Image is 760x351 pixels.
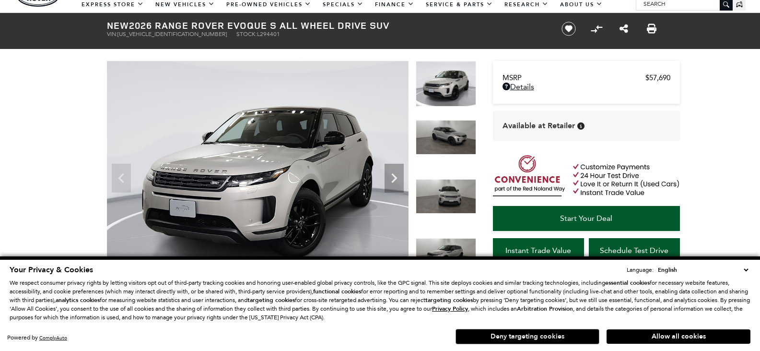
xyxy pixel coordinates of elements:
[503,73,645,82] span: MSRP
[385,164,404,193] div: Next
[236,31,257,37] span: Stock:
[456,329,599,344] button: Deny targeting cookies
[589,238,680,263] a: Schedule Test Drive
[503,73,670,82] a: MSRP $57,690
[313,288,361,295] strong: functional cookies
[10,265,93,275] span: Your Privacy & Cookies
[655,265,750,275] select: Language Select
[645,73,670,82] span: $57,690
[493,238,584,263] a: Instant Trade Value
[416,238,476,273] img: New 2026 Seoul Pearl Silver LAND ROVER S image 4
[627,267,654,273] div: Language:
[558,21,579,36] button: Save vehicle
[107,20,546,31] h1: 2026 Range Rover Evoque S All Wheel Drive SUV
[607,329,750,344] button: Allow all cookies
[7,335,67,341] div: Powered by
[107,61,409,288] img: New 2026 Seoul Pearl Silver LAND ROVER S image 1
[39,335,67,341] a: ComplyAuto
[416,120,476,155] img: New 2026 Seoul Pearl Silver LAND ROVER S image 2
[416,179,476,214] img: New 2026 Seoul Pearl Silver LAND ROVER S image 3
[589,22,604,36] button: Compare vehicle
[505,246,571,255] span: Instant Trade Value
[10,278,750,322] p: We respect consumer privacy rights by letting visitors opt out of third-party tracking cookies an...
[620,23,628,35] a: Share this New 2026 Range Rover Evoque S All Wheel Drive SUV
[56,296,100,304] strong: analytics cookies
[432,305,468,312] a: Privacy Policy
[503,121,575,131] span: Available at Retailer
[560,214,612,223] span: Start Your Deal
[117,31,227,37] span: [US_VEHICLE_IDENTIFICATION_NUMBER]
[107,31,117,37] span: VIN:
[425,296,473,304] strong: targeting cookies
[416,61,476,107] img: New 2026 Seoul Pearl Silver LAND ROVER S image 1
[600,246,668,255] span: Schedule Test Drive
[503,82,670,91] a: Details
[247,296,295,304] strong: targeting cookies
[577,122,585,130] div: Vehicle is in stock and ready for immediate delivery. Due to demand, availability is subject to c...
[647,23,656,35] a: Print this New 2026 Range Rover Evoque S All Wheel Drive SUV
[517,305,573,313] strong: Arbitration Provision
[107,19,129,32] strong: New
[493,206,680,231] a: Start Your Deal
[605,279,650,287] strong: essential cookies
[257,31,280,37] span: L294401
